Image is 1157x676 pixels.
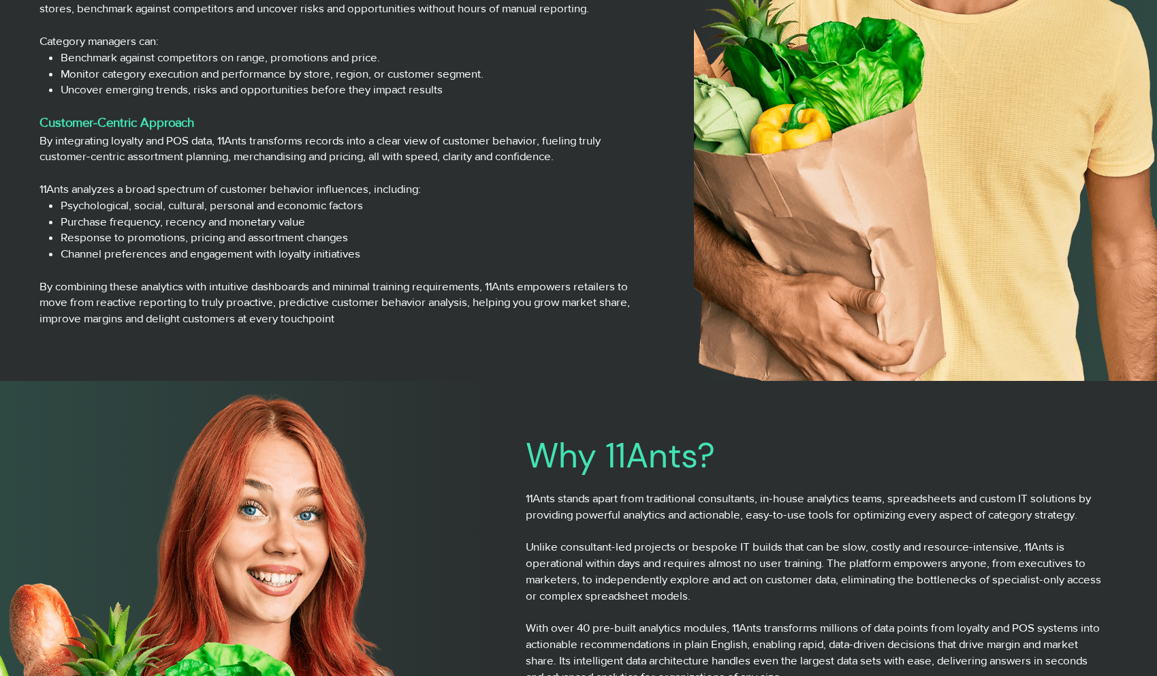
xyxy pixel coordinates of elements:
[526,433,715,478] span: Why 11Ants?
[61,198,363,211] span: Psychological, social, cultural, personal and economic factors
[526,490,1102,523] p: 11Ants stands apart from traditional consultants, in-house analytics teams, spreadsheets and cust...
[61,82,443,95] span: Uncover emerging trends, risks and opportunities before they impact results
[39,134,601,163] span: By integrating loyalty and POS data, 11Ants transforms records into a clear view of customer beha...
[61,215,305,228] span: Purchase frequency, recency and monetary value
[61,247,360,260] span: Channel preferences and engagement with loyalty initiatives
[39,34,159,47] span: Category managers can:
[526,538,1102,603] p: Unlike consultant-led projects or bespoke IT builds that can be slow, costly and resource-intensi...
[39,279,630,325] span: By combining these analytics with intuitive dashboards and minimal training requirements, 11Ants ...
[61,67,484,80] span: Monitor category execution and performance by store, region, or customer segment.
[39,115,194,129] span: Customer-Centric Approach
[39,182,421,195] span: 11Ants analyzes a broad spectrum of customer behavior influences, including:
[61,50,380,63] span: Benchmark against competitors on range, promotions and price.
[61,230,348,243] span: Response to promotions, pricing and assortment changes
